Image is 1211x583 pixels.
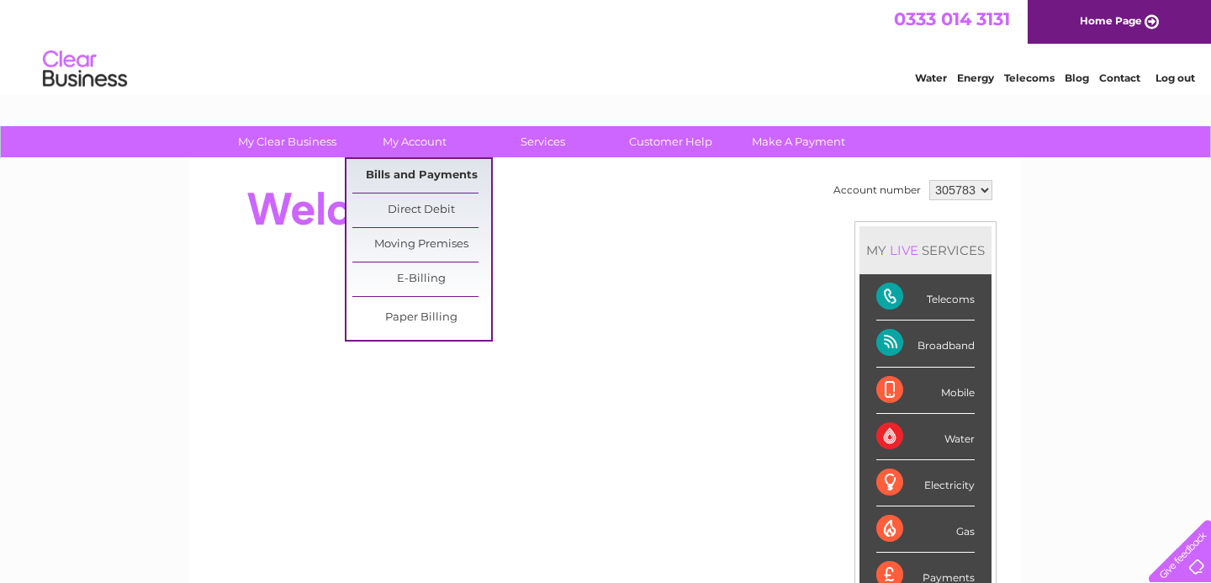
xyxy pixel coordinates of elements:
a: Make A Payment [729,126,868,157]
div: Broadband [876,321,975,367]
a: Bills and Payments [352,159,491,193]
a: Blog [1065,72,1089,84]
a: Water [915,72,947,84]
a: Services [473,126,612,157]
div: Gas [876,506,975,553]
a: My Account [346,126,484,157]
a: 0333 014 3131 [894,8,1010,29]
td: Account number [829,176,925,204]
a: E-Billing [352,262,491,296]
a: Customer Help [601,126,740,157]
div: LIVE [886,242,922,258]
a: Contact [1099,72,1140,84]
a: Direct Debit [352,193,491,227]
a: Paper Billing [352,301,491,335]
div: Telecoms [876,274,975,321]
div: MY SERVICES [859,226,992,274]
a: My Clear Business [218,126,357,157]
a: Telecoms [1004,72,1055,84]
a: Energy [957,72,994,84]
img: logo.png [42,44,128,95]
a: Log out [1155,72,1195,84]
div: Electricity [876,460,975,506]
div: Water [876,414,975,460]
div: Mobile [876,368,975,414]
a: Moving Premises [352,228,491,262]
div: Clear Business is a trading name of Verastar Limited (registered in [GEOGRAPHIC_DATA] No. 3667643... [209,9,1004,82]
